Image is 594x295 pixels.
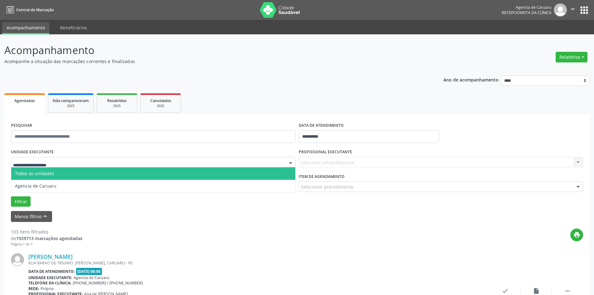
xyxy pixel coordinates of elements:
[28,253,73,260] a: [PERSON_NAME]
[4,58,414,65] p: Acompanhe a situação das marcações correntes e finalizadas
[28,275,72,280] b: Unidade executante:
[28,269,75,274] b: Data de atendimento:
[107,98,127,103] span: Resolvidos
[53,98,89,103] span: Não compareceram
[145,104,176,108] div: 2025
[443,76,499,83] p: Ano de acompanhamento
[11,121,32,130] label: PESQUISAR
[301,184,353,190] span: Selecionar procedimento
[299,172,345,181] label: Item de agendamento
[4,5,54,15] a: Central de Marcação
[76,268,102,275] span: [DATE] 08:00
[554,3,567,17] img: img
[53,104,89,108] div: 2025
[502,5,552,10] div: Agencia de Caruaru
[579,5,590,16] button: apps
[73,280,143,286] span: [PHONE_NUMBER] / [PHONE_NUMBER]
[299,121,344,130] label: DATA DE ATENDIMENTO
[567,3,579,17] button: 
[11,196,31,207] button: Filtrar
[11,242,82,247] div: Página 1 de 7
[14,98,35,103] span: Agendados
[15,183,56,189] span: Agencia de Caruaru
[56,22,91,33] a: Beneficiários
[573,231,580,238] i: print
[533,288,540,294] i: insert_drive_file
[570,229,583,241] button: print
[11,253,24,266] img: img
[28,260,490,266] div: RUA BARAO DE TRIUNFO, [PERSON_NAME], CARUARU - PE
[502,288,509,294] i: check
[11,229,82,235] div: 103 itens filtrados
[569,6,576,12] i: 
[15,170,54,176] span: Todos as unidades
[299,147,352,157] label: PROFISSIONAL EXECUTANTE
[11,147,54,157] label: UNIDADE EXECUTANTE
[564,288,571,294] i: 
[74,275,109,280] span: Agencia de Caruaru
[16,7,54,12] span: Central de Marcação
[11,211,52,222] button: Menos filtroskeyboard_arrow_up
[41,286,54,291] span: Própria
[28,280,71,286] b: Telefone da clínica:
[101,104,133,108] div: 2025
[4,42,414,58] p: Acompanhamento
[502,10,552,15] span: Recepcionista da clínica
[28,286,39,291] b: Rede:
[556,52,587,62] button: Relatórios
[2,22,49,34] a: Acompanhamento
[16,235,82,241] strong: 1929713 marcações agendadas
[11,235,82,242] div: de
[42,213,49,220] i: keyboard_arrow_up
[150,98,171,103] span: Cancelados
